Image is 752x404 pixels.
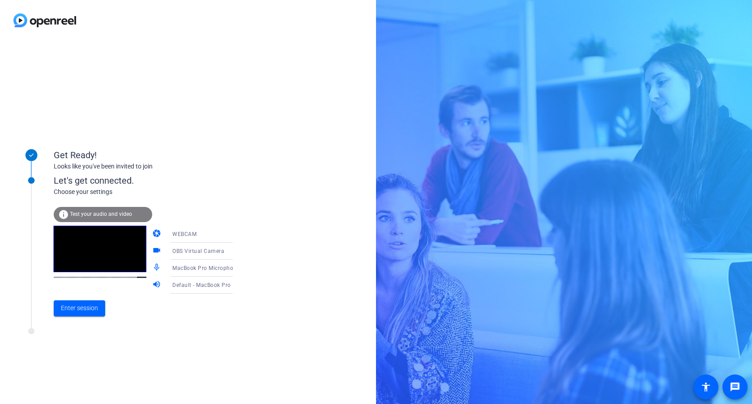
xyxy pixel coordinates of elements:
mat-icon: camera [152,229,163,240]
div: Let's get connected. [54,174,251,187]
mat-icon: mic_none [152,263,163,274]
mat-icon: volume_up [152,280,163,290]
mat-icon: info [58,209,69,220]
button: Enter session [54,300,105,316]
span: OBS Virtual Camera [172,248,224,254]
mat-icon: videocam [152,246,163,257]
div: Choose your settings [54,187,251,197]
span: Default - MacBook Pro Speakers (Built-in) [172,281,280,288]
span: Test your audio and video [70,211,132,217]
div: Get Ready! [54,148,233,162]
mat-icon: message [730,382,740,392]
span: Enter session [61,303,98,313]
span: WEBCAM [172,231,197,237]
span: MacBook Pro Microphone (Built-in) [172,264,264,271]
div: Looks like you've been invited to join [54,162,233,171]
mat-icon: accessibility [701,382,711,392]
